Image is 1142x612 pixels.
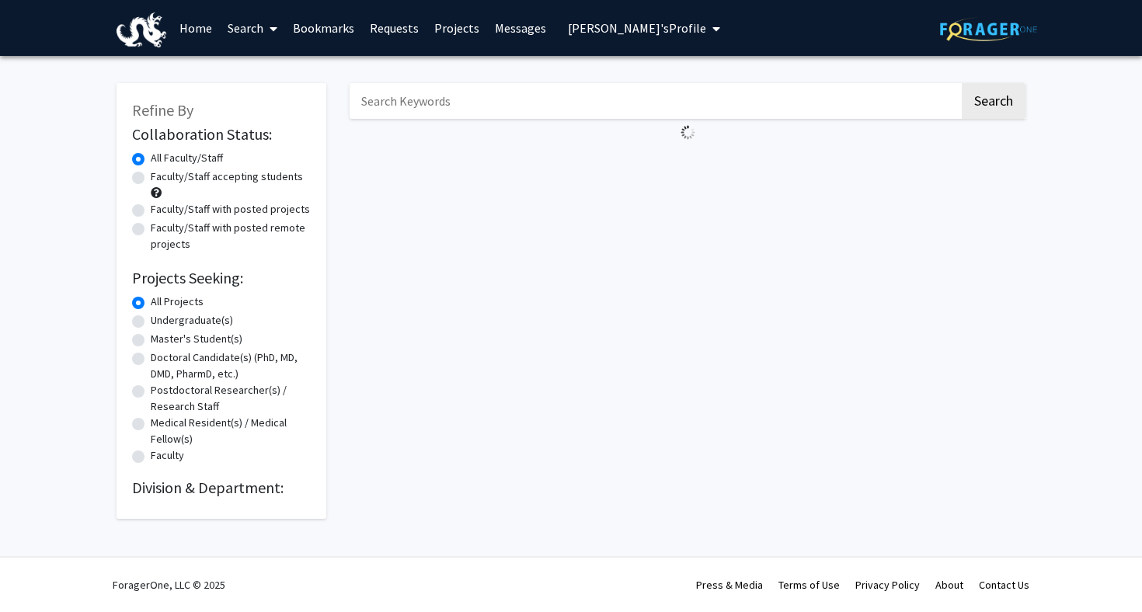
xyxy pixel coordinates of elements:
[979,578,1029,592] a: Contact Us
[151,150,223,166] label: All Faculty/Staff
[285,1,362,55] a: Bookmarks
[151,294,204,310] label: All Projects
[151,447,184,464] label: Faculty
[132,478,311,497] h2: Division & Department:
[132,269,311,287] h2: Projects Seeking:
[151,349,311,382] label: Doctoral Candidate(s) (PhD, MD, DMD, PharmD, etc.)
[113,558,225,612] div: ForagerOne, LLC © 2025
[855,578,920,592] a: Privacy Policy
[674,119,702,146] img: Loading
[132,100,193,120] span: Refine By
[117,12,166,47] img: Drexel University Logo
[151,382,311,415] label: Postdoctoral Researcher(s) / Research Staff
[940,17,1037,41] img: ForagerOne Logo
[696,578,763,592] a: Press & Media
[962,83,1025,119] button: Search
[778,578,840,592] a: Terms of Use
[151,312,233,329] label: Undergraduate(s)
[151,201,310,217] label: Faculty/Staff with posted projects
[350,146,1025,182] nav: Page navigation
[132,125,311,144] h2: Collaboration Status:
[362,1,427,55] a: Requests
[427,1,487,55] a: Projects
[151,415,311,447] label: Medical Resident(s) / Medical Fellow(s)
[350,83,959,119] input: Search Keywords
[151,169,303,185] label: Faculty/Staff accepting students
[151,331,242,347] label: Master's Student(s)
[568,20,706,36] span: [PERSON_NAME]'s Profile
[220,1,285,55] a: Search
[935,578,963,592] a: About
[487,1,554,55] a: Messages
[151,220,311,252] label: Faculty/Staff with posted remote projects
[172,1,220,55] a: Home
